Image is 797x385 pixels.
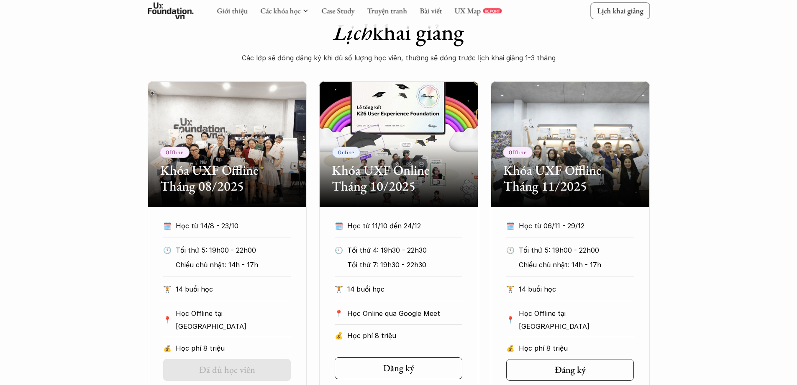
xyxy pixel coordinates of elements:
a: Truyện tranh [367,6,407,16]
a: Giới thiệu [217,6,248,16]
p: 📍 [506,316,515,324]
p: Học từ 14/8 - 23/10 [176,220,275,232]
p: 🏋️ [335,283,343,295]
p: Tối thứ 7: 19h30 - 22h30 [347,258,462,271]
p: Học từ 06/11 - 29/12 [519,220,618,232]
a: UX Map [454,6,481,16]
p: 📍 [335,310,343,318]
p: Các lớp sẽ đóng đăng ký khi đủ số lượng học viên, thường sẽ đóng trước lịch khai giảng 1-3 tháng [231,52,566,64]
p: 💰 [335,329,343,342]
p: 🗓️ [163,220,172,232]
p: 🕙 [163,244,172,256]
h5: Đăng ký [555,364,586,375]
p: Tối thứ 4: 19h30 - 22h30 [347,244,462,256]
p: 🗓️ [335,220,343,232]
p: 🏋️ [506,283,515,295]
em: Lịch [333,17,372,47]
p: Online [338,149,354,155]
p: Lịch khai giảng [597,6,643,16]
p: Offline [166,149,183,155]
p: Chiều chủ nhật: 14h - 17h [519,258,634,271]
p: Học Online qua Google Meet [347,307,462,320]
a: Đăng ký [506,359,634,381]
p: REPORT [484,8,500,13]
p: Chiều chủ nhật: 14h - 17h [176,258,291,271]
a: Đăng ký [335,357,462,379]
p: Học phí 8 triệu [347,329,462,342]
p: Tối thứ 5: 19h00 - 22h00 [519,244,634,256]
p: Học Offline tại [GEOGRAPHIC_DATA] [519,307,634,333]
h5: Đăng ký [383,363,414,374]
p: Học từ 11/10 đến 24/12 [347,220,447,232]
p: 14 buổi học [176,283,291,295]
p: 🕙 [506,244,515,256]
a: Case Study [321,6,354,16]
p: Tối thứ 5: 19h00 - 22h00 [176,244,291,256]
a: REPORT [483,8,502,13]
h5: Đã đủ học viên [199,364,255,375]
p: 14 buổi học [347,283,462,295]
a: Các khóa học [260,6,300,16]
h1: khai giảng [231,18,566,46]
p: 💰 [506,342,515,354]
p: Offline [509,149,526,155]
p: 💰 [163,342,172,354]
p: Học Offline tại [GEOGRAPHIC_DATA] [176,307,291,333]
a: Bài viết [420,6,442,16]
h2: Khóa UXF Offline Tháng 08/2025 [160,162,294,194]
a: Lịch khai giảng [590,3,650,19]
h2: Khóa UXF Online Tháng 10/2025 [332,162,466,194]
p: 📍 [163,316,172,324]
p: 14 buổi học [519,283,634,295]
p: Học phí 8 triệu [519,342,634,354]
p: 🗓️ [506,220,515,232]
h2: Khóa UXF Offline Tháng 11/2025 [503,162,637,194]
p: 🕙 [335,244,343,256]
p: 🏋️ [163,283,172,295]
p: Học phí 8 triệu [176,342,291,354]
